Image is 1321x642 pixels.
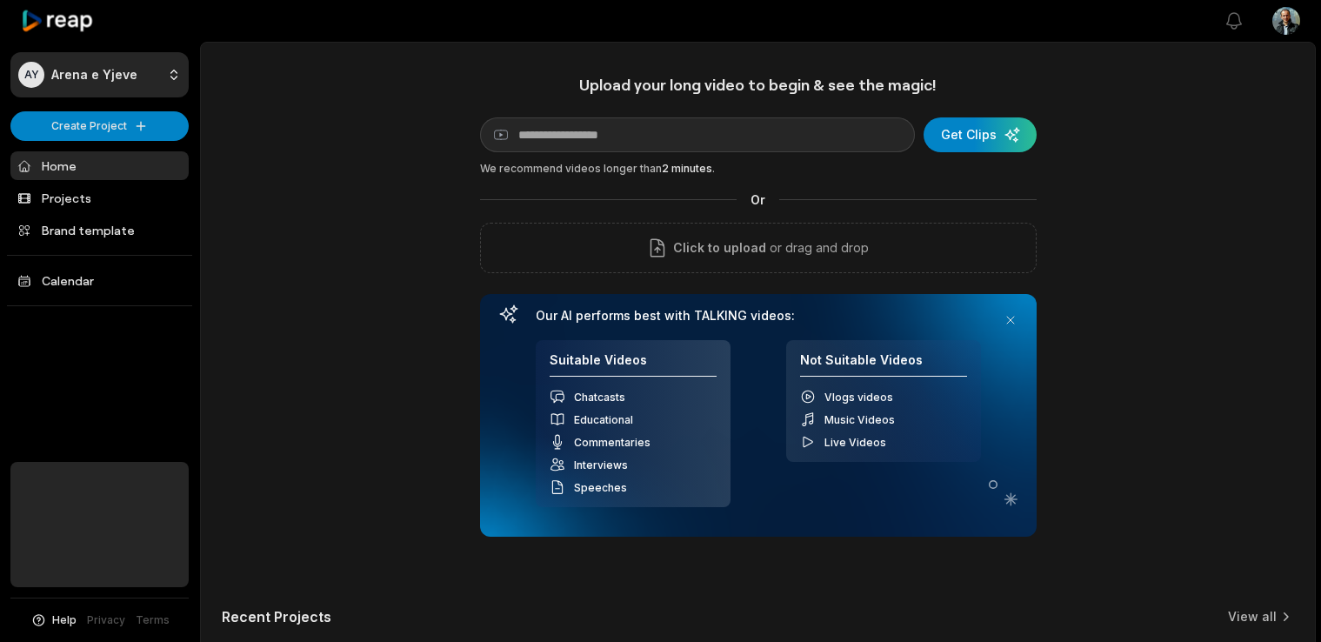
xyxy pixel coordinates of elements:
[824,391,893,404] span: Vlogs videos
[480,161,1037,177] div: We recommend videos longer than .
[136,612,170,628] a: Terms
[824,436,886,449] span: Live Videos
[574,413,633,426] span: Educational
[574,458,628,471] span: Interviews
[52,612,77,628] span: Help
[574,481,627,494] span: Speeches
[673,237,766,258] span: Click to upload
[10,151,189,180] a: Home
[10,184,189,212] a: Projects
[550,352,717,378] h4: Suitable Videos
[766,237,869,258] p: or drag and drop
[800,352,967,378] h4: Not Suitable Videos
[10,111,189,141] button: Create Project
[30,612,77,628] button: Help
[87,612,125,628] a: Privacy
[662,162,712,175] span: 2 minutes
[10,266,189,295] a: Calendar
[10,216,189,244] a: Brand template
[574,436,650,449] span: Commentaries
[480,75,1037,95] h1: Upload your long video to begin & see the magic!
[222,608,331,625] h2: Recent Projects
[536,308,981,324] h3: Our AI performs best with TALKING videos:
[574,391,625,404] span: Chatcasts
[1228,608,1277,625] a: View all
[737,191,779,209] span: Or
[824,413,895,426] span: Music Videos
[51,67,137,83] p: Arena e Yjeve
[18,62,44,88] div: AY
[924,117,1037,152] button: Get Clips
